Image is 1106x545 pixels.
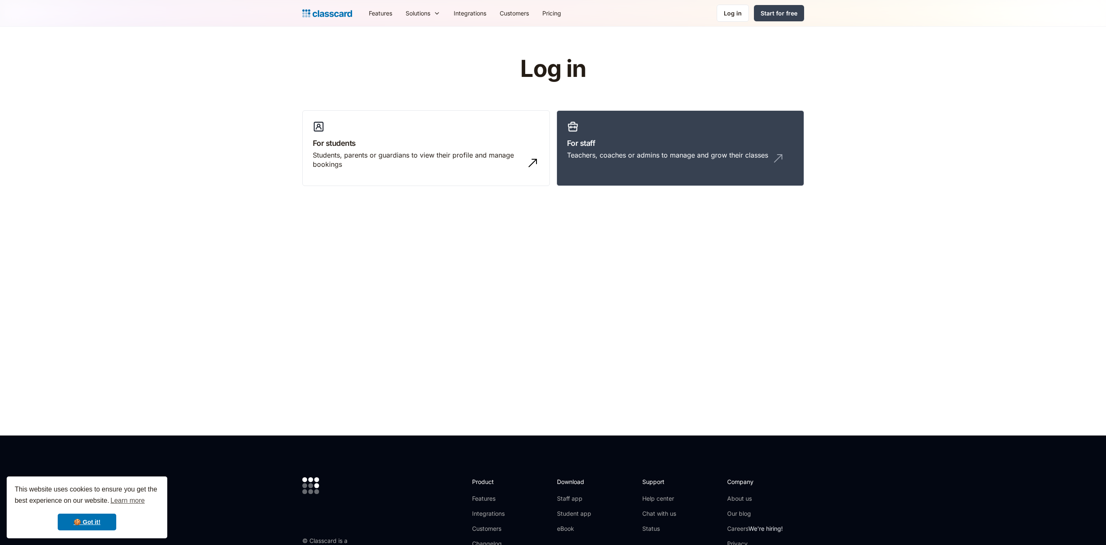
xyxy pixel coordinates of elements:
[727,494,783,503] a: About us
[302,8,352,19] a: home
[557,525,591,533] a: eBook
[642,525,676,533] a: Status
[724,9,742,18] div: Log in
[406,9,430,18] div: Solutions
[362,4,399,23] a: Features
[420,56,686,82] h1: Log in
[313,138,539,149] h3: For students
[493,4,536,23] a: Customers
[642,509,676,518] a: Chat with us
[557,509,591,518] a: Student app
[557,477,591,486] h2: Download
[642,494,676,503] a: Help center
[761,9,797,18] div: Start for free
[58,514,116,530] a: dismiss cookie message
[567,138,794,149] h3: For staff
[536,4,568,23] a: Pricing
[727,525,783,533] a: CareersWe're hiring!
[567,150,768,160] div: Teachers, coaches or admins to manage and grow their classes
[472,477,517,486] h2: Product
[727,509,783,518] a: Our blog
[642,477,676,486] h2: Support
[727,477,783,486] h2: Company
[313,150,523,169] div: Students, parents or guardians to view their profile and manage bookings
[472,525,517,533] a: Customers
[748,525,783,532] span: We're hiring!
[302,110,550,186] a: For studentsStudents, parents or guardians to view their profile and manage bookings
[472,494,517,503] a: Features
[557,494,591,503] a: Staff app
[15,484,159,507] span: This website uses cookies to ensure you get the best experience on our website.
[447,4,493,23] a: Integrations
[717,5,749,22] a: Log in
[754,5,804,21] a: Start for free
[7,476,167,538] div: cookieconsent
[109,494,146,507] a: learn more about cookies
[399,4,447,23] div: Solutions
[557,110,804,186] a: For staffTeachers, coaches or admins to manage and grow their classes
[472,509,517,518] a: Integrations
